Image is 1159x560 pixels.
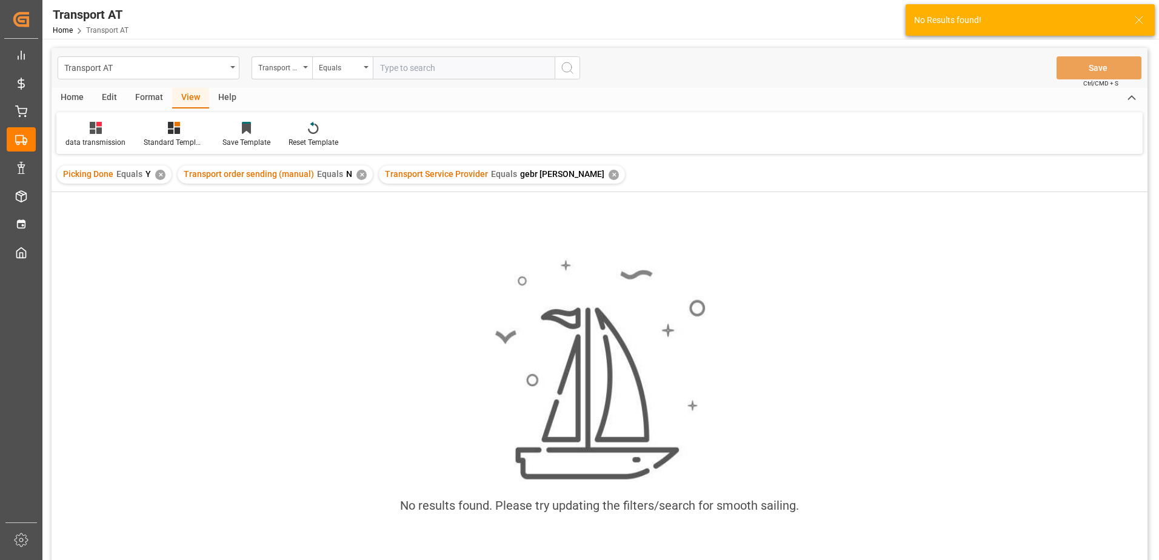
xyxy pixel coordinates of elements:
div: Transport AT [64,59,226,75]
div: Reset Template [289,137,338,148]
div: Transport Service Provider [258,59,299,73]
span: Equals [317,169,343,179]
div: ✕ [609,170,619,180]
div: No results found. Please try updating the filters/search for smooth sailing. [400,496,799,515]
span: N [346,169,352,179]
button: open menu [58,56,239,79]
div: Standard Templates [144,137,204,148]
span: Y [145,169,151,179]
input: Type to search [373,56,555,79]
div: Home [52,88,93,108]
button: Save [1057,56,1141,79]
div: Save Template [222,137,270,148]
span: Equals [491,169,517,179]
span: Equals [116,169,142,179]
a: Home [53,26,73,35]
div: View [172,88,209,108]
span: gebr [PERSON_NAME] [520,169,604,179]
div: No Results found! [914,14,1123,27]
div: ✕ [356,170,367,180]
div: Format [126,88,172,108]
div: data transmission [65,137,125,148]
button: open menu [252,56,312,79]
div: Equals [319,59,360,73]
img: smooth_sailing.jpeg [493,258,706,482]
div: Edit [93,88,126,108]
span: Transport Service Provider [385,169,488,179]
span: Ctrl/CMD + S [1083,79,1118,88]
div: Transport AT [53,5,129,24]
button: open menu [312,56,373,79]
div: ✕ [155,170,165,180]
span: Picking Done [63,169,113,179]
span: Transport order sending (manual) [184,169,314,179]
button: search button [555,56,580,79]
div: Help [209,88,245,108]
